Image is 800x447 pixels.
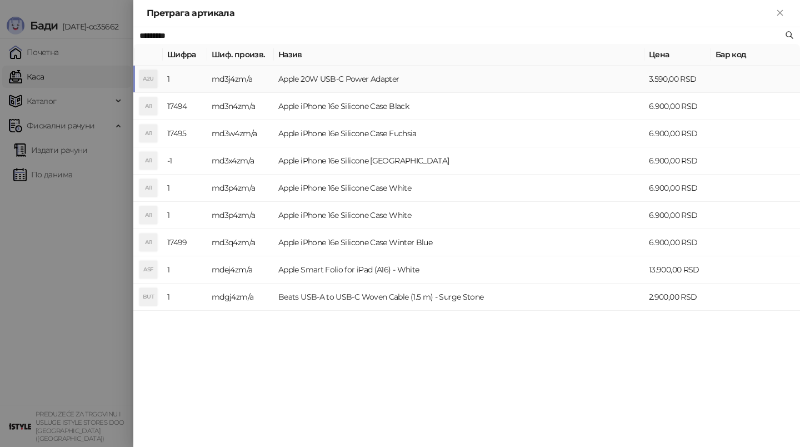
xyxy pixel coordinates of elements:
[207,229,274,256] td: md3q4zm/a
[274,44,644,66] th: Назив
[139,125,157,142] div: AI1
[147,7,773,20] div: Претрага артикала
[773,7,787,20] button: Close
[274,229,644,256] td: Apple iPhone 16e Silicone Case Winter Blue
[139,70,157,88] div: A2U
[274,66,644,93] td: Apple 20W USB-C Power Adapter
[207,44,274,66] th: Шиф. произв.
[163,147,207,175] td: -1
[207,120,274,147] td: md3w4zm/a
[644,66,711,93] td: 3.590,00 RSD
[163,44,207,66] th: Шифра
[163,175,207,202] td: 1
[163,284,207,311] td: 1
[207,175,274,202] td: md3p4zm/a
[207,147,274,175] td: md3x4zm/a
[644,93,711,120] td: 6.900,00 RSD
[644,229,711,256] td: 6.900,00 RSD
[274,147,644,175] td: Apple iPhone 16e Silicone [GEOGRAPHIC_DATA]
[163,120,207,147] td: 17495
[274,93,644,120] td: Apple iPhone 16e Silicone Case Black
[139,152,157,170] div: AI1
[139,261,157,279] div: ASF
[163,256,207,284] td: 1
[139,288,157,306] div: BUT
[644,120,711,147] td: 6.900,00 RSD
[163,93,207,120] td: 17494
[644,284,711,311] td: 2.900,00 RSD
[711,44,800,66] th: Бар код
[139,179,157,197] div: AI1
[644,202,711,229] td: 6.900,00 RSD
[207,256,274,284] td: mdej4zm/a
[163,202,207,229] td: 1
[274,175,644,202] td: Apple iPhone 16e Silicone Case White
[207,202,274,229] td: md3p4zm/a
[139,206,157,224] div: AI1
[207,93,274,120] td: md3n4zm/a
[139,234,157,251] div: AI1
[274,284,644,311] td: Beats USB-A to USB-C Woven Cable (1.5 m) - Surge Stone
[644,256,711,284] td: 13.900,00 RSD
[274,202,644,229] td: Apple iPhone 16e Silicone Case White
[644,44,711,66] th: Цена
[274,120,644,147] td: Apple iPhone 16e Silicone Case Fuchsia
[644,147,711,175] td: 6.900,00 RSD
[207,284,274,311] td: mdgj4zm/a
[163,66,207,93] td: 1
[207,66,274,93] td: md3j4zm/a
[139,97,157,115] div: AI1
[644,175,711,202] td: 6.900,00 RSD
[274,256,644,284] td: Apple Smart Folio for iPad (A16) - White
[163,229,207,256] td: 17499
